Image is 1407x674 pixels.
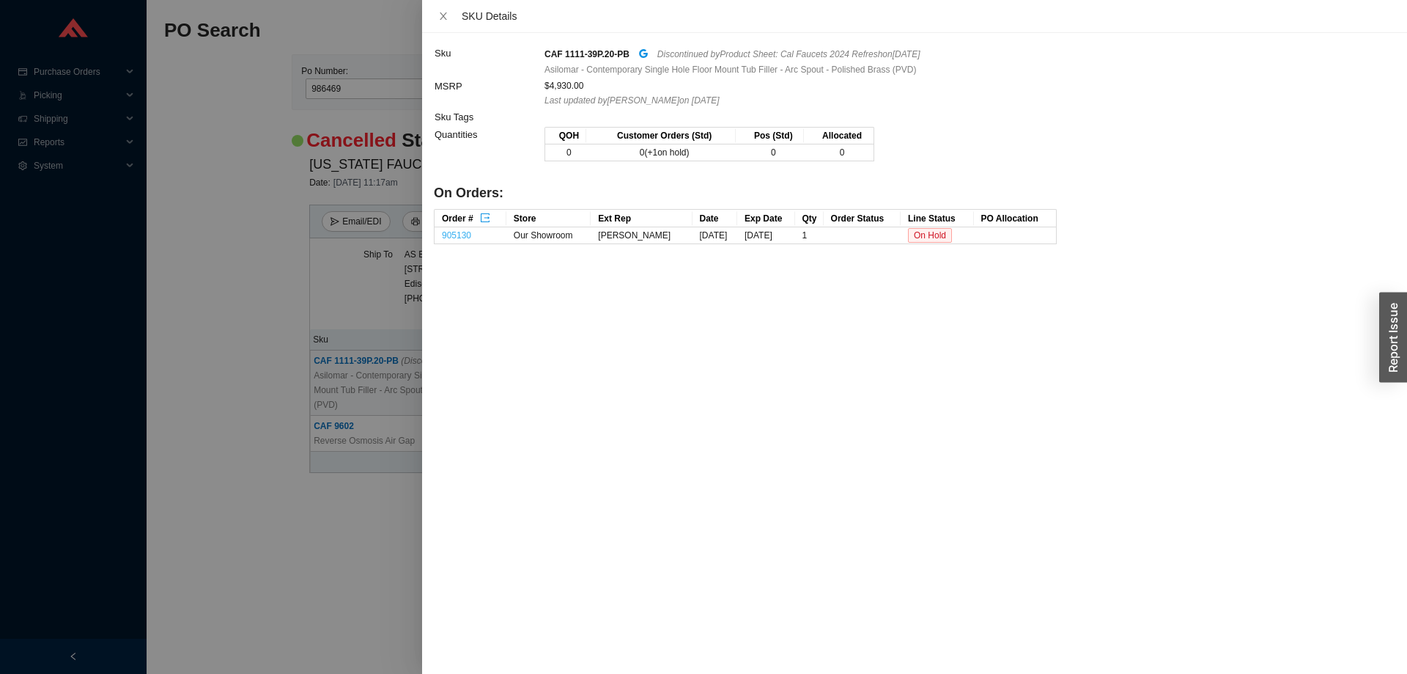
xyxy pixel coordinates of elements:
[908,228,952,243] span: On Hold
[736,128,804,144] th: Pos (Std)
[434,10,453,22] button: Close
[462,8,1395,24] div: SKU Details
[434,78,544,109] td: MSRP
[638,45,649,62] a: google
[434,109,544,126] td: Sku Tags
[480,213,490,224] span: export
[638,48,649,59] span: google
[544,95,720,106] i: Last updated by [PERSON_NAME] on [DATE]
[693,227,737,244] td: [DATE]
[640,147,690,158] span: 0 (+ 1 on hold)
[544,49,629,59] strong: CAF 1111-39P.20-PB
[545,128,586,144] th: QOH
[591,210,692,227] th: Ext Rep
[479,210,491,222] button: export
[438,11,448,21] span: close
[795,210,824,227] th: Qty
[693,210,737,227] th: Date
[586,128,736,144] th: Customer Orders (Std)
[736,144,804,161] td: 0
[657,49,920,59] i: Discontinued by Product Sheet: Cal Faucets 2024 Refresh on [DATE]
[434,126,544,169] td: Quantities
[442,230,471,241] a: 905130
[544,62,917,77] span: Asilomar - Contemporary Single Hole Floor Mount Tub Filler - Arc Spout - Polished Brass (PVD)
[434,184,1369,202] h4: On Orders:
[824,210,901,227] th: Order Status
[506,210,591,227] th: Store
[544,78,1368,93] div: $4,930.00
[591,227,692,244] td: [PERSON_NAME]
[901,210,974,227] th: Line Status
[434,45,544,78] td: Sku
[737,227,795,244] td: [DATE]
[795,227,824,244] td: 1
[506,227,591,244] td: Our Showroom
[974,210,1056,227] th: PO Allocation
[435,210,506,227] th: Order #
[804,128,874,144] th: Allocated
[737,210,795,227] th: Exp Date
[804,144,874,161] td: 0
[545,144,586,161] td: 0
